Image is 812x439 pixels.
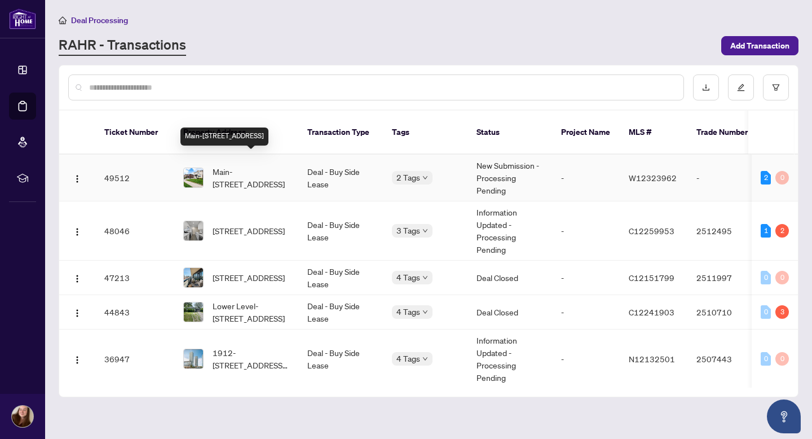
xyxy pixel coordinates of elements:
button: Add Transaction [721,36,798,55]
div: Main-[STREET_ADDRESS] [180,128,268,146]
td: Deal - Buy Side Lease [298,155,383,201]
span: 3 Tags [396,224,420,237]
div: 0 [761,271,771,284]
img: logo [9,8,36,29]
th: Property Address [174,111,298,155]
td: Information Updated - Processing Pending [467,330,552,389]
td: - [552,261,620,295]
td: Deal Closed [467,295,552,330]
span: [STREET_ADDRESS] [213,271,285,284]
span: W12323962 [629,173,677,183]
div: 0 [761,352,771,366]
td: 47213 [95,261,174,295]
td: - [687,155,766,201]
button: Logo [68,303,86,321]
img: Logo [73,227,82,236]
button: Logo [68,350,86,368]
span: home [59,16,67,24]
span: C12259953 [629,226,674,236]
button: filter [763,74,789,100]
th: Transaction Type [298,111,383,155]
span: filter [772,84,780,91]
button: Open asap [767,400,801,433]
button: download [693,74,719,100]
span: C12241903 [629,307,674,317]
div: 3 [775,305,789,319]
img: thumbnail-img [184,268,203,287]
button: edit [728,74,754,100]
span: edit [737,84,745,91]
img: Profile Icon [12,406,33,427]
th: Trade Number [687,111,766,155]
img: Logo [73,309,82,318]
span: 4 Tags [396,305,420,318]
td: - [552,295,620,330]
div: 1 [761,224,771,238]
div: 2 [775,224,789,238]
div: 0 [761,305,771,319]
span: 2 Tags [396,171,420,184]
span: Add Transaction [730,37,789,55]
th: Project Name [552,111,620,155]
td: Deal - Buy Side Lease [298,201,383,261]
div: 0 [775,171,789,185]
div: 0 [775,271,789,284]
span: down [422,309,428,315]
td: 2511997 [687,261,766,295]
th: Status [467,111,552,155]
td: 2507443 [687,330,766,389]
td: 36947 [95,330,174,389]
span: Main-[STREET_ADDRESS] [213,165,289,190]
td: - [552,155,620,201]
td: Deal - Buy Side Lease [298,261,383,295]
div: 0 [775,352,789,366]
span: Lower Level-[STREET_ADDRESS] [213,300,289,324]
img: thumbnail-img [184,168,203,187]
td: 49512 [95,155,174,201]
div: 2 [761,171,771,185]
td: 2512495 [687,201,766,261]
td: Deal - Buy Side Lease [298,330,383,389]
span: 4 Tags [396,352,420,365]
img: Logo [73,174,82,183]
th: Tags [383,111,467,155]
img: thumbnail-img [184,221,203,240]
td: - [552,201,620,261]
img: Logo [73,274,82,283]
span: C12151799 [629,273,674,283]
td: - [552,330,620,389]
img: Logo [73,355,82,365]
td: 44843 [95,295,174,330]
span: down [422,228,428,234]
img: thumbnail-img [184,349,203,368]
img: thumbnail-img [184,302,203,322]
span: download [702,84,710,91]
th: MLS # [620,111,687,155]
td: Deal Closed [467,261,552,295]
span: down [422,275,428,280]
button: Logo [68,269,86,287]
a: RAHR - Transactions [59,36,186,56]
th: Ticket Number [95,111,174,155]
button: Logo [68,169,86,187]
span: 4 Tags [396,271,420,284]
td: 48046 [95,201,174,261]
td: Deal - Buy Side Lease [298,295,383,330]
span: [STREET_ADDRESS] [213,225,285,237]
span: N12132501 [629,354,675,364]
span: 1912-[STREET_ADDRESS][PERSON_NAME] [213,346,289,371]
td: New Submission - Processing Pending [467,155,552,201]
button: Logo [68,222,86,240]
span: Deal Processing [71,15,128,25]
td: Information Updated - Processing Pending [467,201,552,261]
span: down [422,175,428,181]
td: 2510710 [687,295,766,330]
span: down [422,356,428,362]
